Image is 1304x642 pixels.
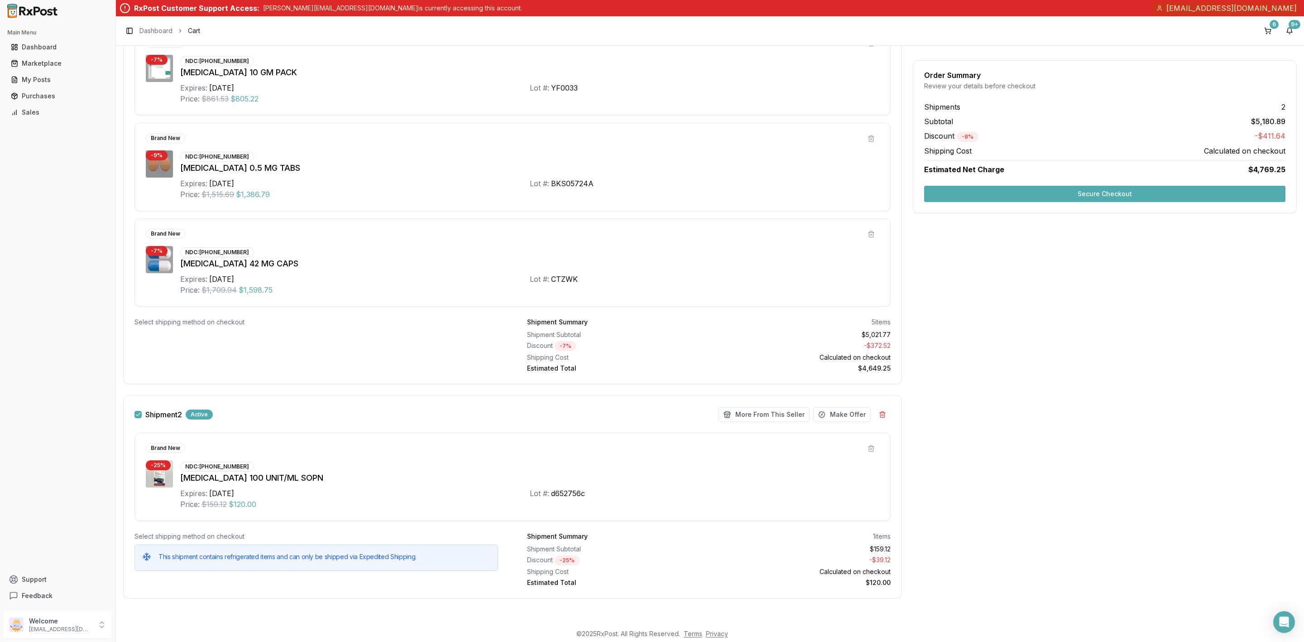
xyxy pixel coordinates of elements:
a: Dashboard [7,39,108,55]
p: [PERSON_NAME][EMAIL_ADDRESS][DOMAIN_NAME] is currently accessing this account. [263,4,522,13]
img: Lokelma 10 GM PACK [146,55,173,82]
div: [MEDICAL_DATA] 0.5 MG TABS [180,162,879,174]
div: $120.00 [713,578,891,587]
span: Shipping Cost [924,145,972,156]
div: Shipping Cost [527,353,705,362]
div: Review your details before checkout [924,82,1285,91]
img: Rexulti 0.5 MG TABS [146,150,173,178]
span: -$411.64 [1255,130,1285,142]
div: Shipment Summary [527,532,588,541]
div: - 7 % [146,246,168,256]
span: Calculated on checkout [1204,145,1285,156]
span: Shipments [924,101,960,112]
span: $805.22 [230,93,259,104]
div: Shipping Cost [527,567,705,576]
div: [DATE] [209,488,234,499]
div: 6 [1270,20,1279,29]
div: Select shipping method on checkout [134,318,498,327]
a: Terms [684,630,702,637]
span: Feedback [22,591,53,600]
div: My Posts [11,75,105,84]
button: 6 [1261,24,1275,38]
div: Shipment Summary [527,318,588,327]
button: Secure Checkout [924,186,1285,202]
button: Feedback [4,588,112,604]
div: Expires: [180,82,207,93]
span: Make Offer [830,410,866,419]
div: CTZWK [551,274,578,285]
div: Calculated on checkout [713,567,891,576]
button: Support [4,571,112,588]
span: Subtotal [924,116,953,127]
div: Shipment Subtotal [527,545,705,554]
a: Privacy [706,630,728,637]
span: $120.00 [229,499,256,510]
div: 9+ [1289,20,1300,29]
div: Lot #: [530,82,549,93]
div: [DATE] [209,82,234,93]
div: Estimated Total [527,578,705,587]
div: Open Intercom Messenger [1273,611,1295,633]
div: $5,021.77 [713,330,891,339]
div: Price: [180,499,200,510]
div: Price: [180,189,200,200]
div: Select shipping method on checkout [134,532,498,541]
img: Caplyta 42 MG CAPS [146,246,173,273]
p: Welcome [29,617,92,626]
div: d652756c [551,488,585,499]
div: Brand New [146,229,185,239]
div: RxPost Customer Support Access: [134,3,259,14]
div: [MEDICAL_DATA] 10 GM PACK [180,66,879,79]
div: Expires: [180,178,207,189]
span: $1,709.94 [201,285,237,295]
nav: breadcrumb [139,26,200,35]
div: Expires: [180,274,207,285]
span: $5,180.89 [1251,116,1285,127]
button: Marketplace [4,56,112,71]
span: Cart [188,26,200,35]
button: Dashboard [4,40,112,54]
button: More From This Seller [719,407,810,422]
div: Order Summary [924,72,1285,79]
span: $1,598.75 [239,285,273,295]
div: Lot #: [530,488,549,499]
div: $159.12 [713,545,891,554]
div: YF0033 [551,82,578,93]
a: Marketplace [7,55,108,72]
a: Sales [7,104,108,121]
div: BKS05724A [551,178,594,189]
a: My Posts [7,72,108,88]
div: Price: [180,93,200,104]
img: User avatar [9,618,24,632]
div: NDC: [PHONE_NUMBER] [180,56,254,66]
button: Make Offer [813,407,871,422]
div: Brand New [146,443,185,453]
button: Purchases [4,89,112,103]
div: [MEDICAL_DATA] 42 MG CAPS [180,257,879,270]
a: Purchases [7,88,108,104]
a: Dashboard [139,26,173,35]
div: [DATE] [209,274,234,285]
div: [DATE] [209,178,234,189]
span: Discount [924,131,978,140]
div: [MEDICAL_DATA] 100 UNIT/ML SOPN [180,472,879,484]
div: NDC: [PHONE_NUMBER] [180,462,254,472]
div: Expires: [180,488,207,499]
div: Discount [527,341,705,351]
div: Active [186,410,213,420]
div: Purchases [11,92,105,101]
span: 2 [1281,101,1285,112]
div: - 25 % [555,555,580,565]
p: [EMAIL_ADDRESS][DOMAIN_NAME] [29,626,92,633]
span: Estimated Net Charge [924,165,1004,174]
h5: This shipment contains refrigerated items and can only be shipped via Expedited Shipping. [158,552,490,561]
span: $861.53 [201,93,229,104]
div: - 7 % [146,55,168,65]
div: Marketplace [11,59,105,68]
div: Discount [527,555,705,565]
button: My Posts [4,72,112,87]
label: Shipment 2 [145,411,182,418]
div: - $372.52 [713,341,891,351]
div: $4,649.25 [713,364,891,373]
